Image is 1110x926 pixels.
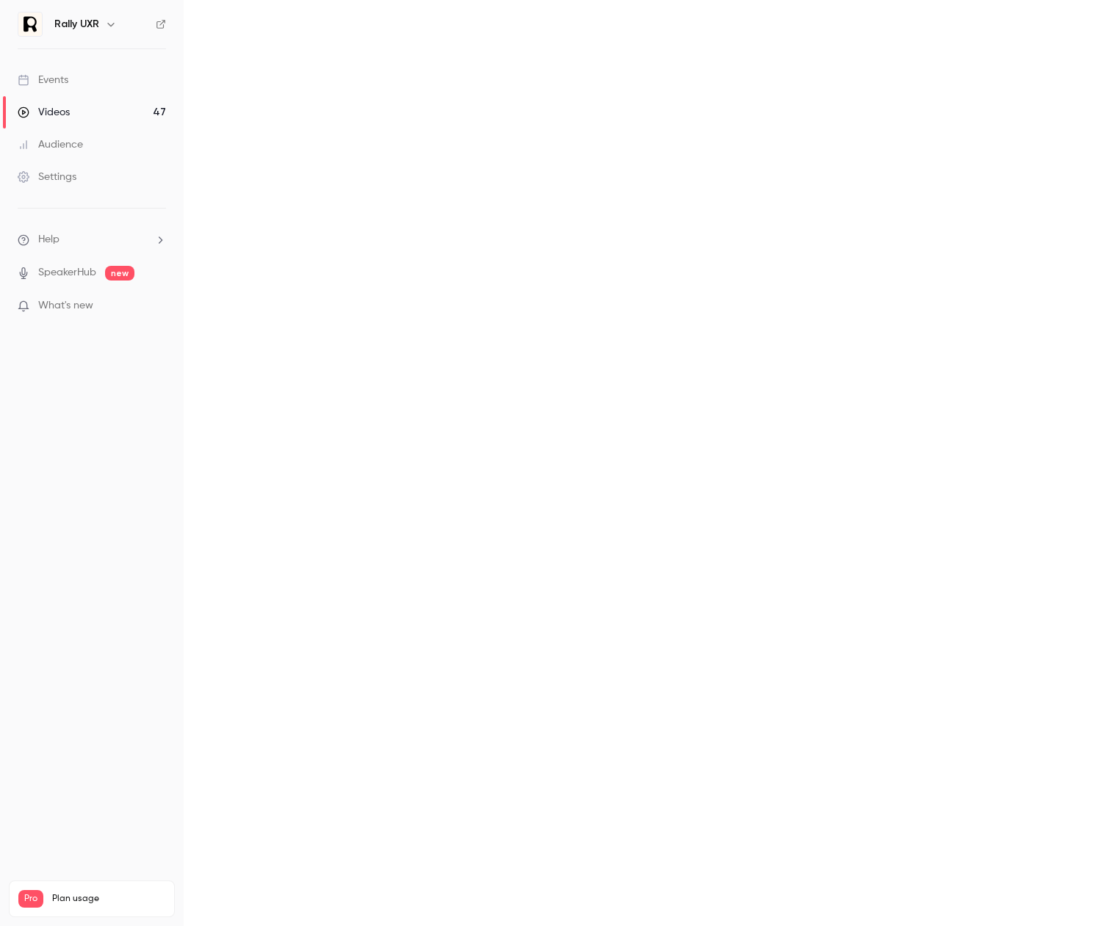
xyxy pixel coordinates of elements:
div: Settings [18,170,76,184]
span: Help [38,232,60,247]
li: help-dropdown-opener [18,232,166,247]
span: Plan usage [52,893,165,905]
span: What's new [38,298,93,314]
div: Videos [18,105,70,120]
span: new [105,266,134,281]
div: Events [18,73,68,87]
div: Audience [18,137,83,152]
span: Pro [18,890,43,908]
img: Rally UXR [18,12,42,36]
h6: Rally UXR [54,17,99,32]
iframe: Noticeable Trigger [148,300,166,313]
a: SpeakerHub [38,265,96,281]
